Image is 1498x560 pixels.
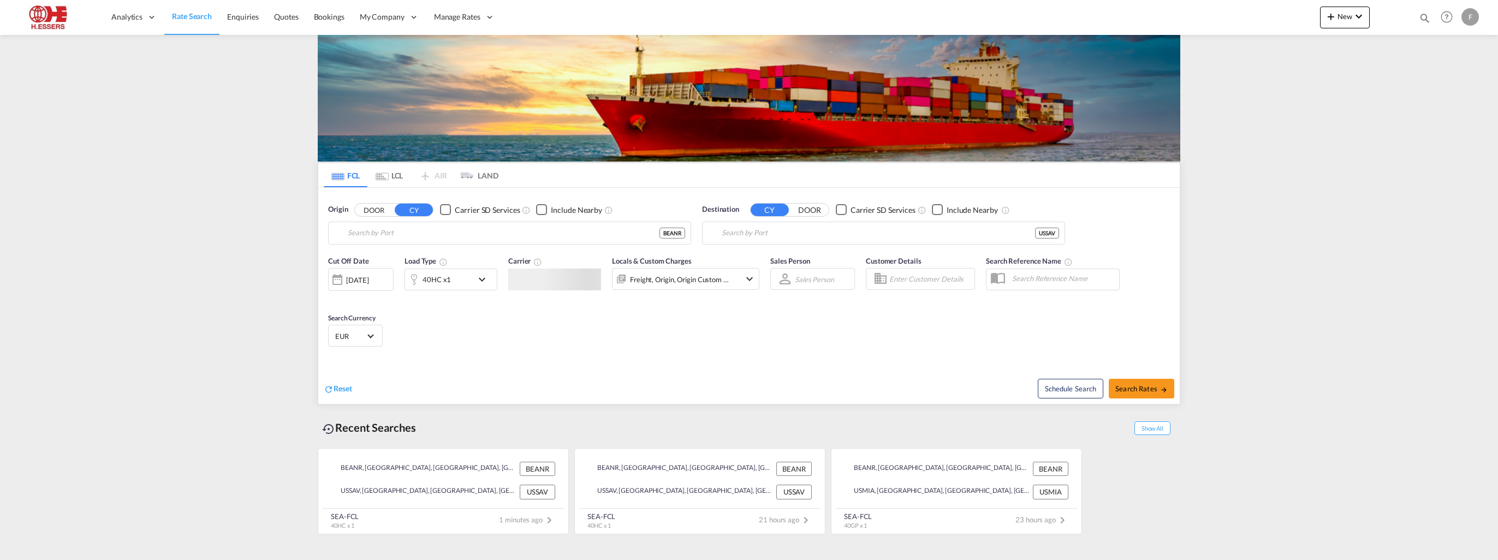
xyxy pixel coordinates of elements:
[328,314,376,322] span: Search Currency
[1160,386,1168,394] md-icon: icon-arrow-right
[1056,514,1069,527] md-icon: icon-chevron-right
[1015,515,1069,524] span: 23 hours ago
[588,485,774,499] div: USSAV, Savannah, GA, United States, North America, Americas
[1115,384,1168,393] span: Search Rates
[1033,462,1068,476] div: BEANR
[331,462,517,476] div: BEANR, Antwerp, Belgium, Western Europe, Europe
[551,205,602,216] div: Include Nearby
[395,204,433,216] button: CY
[722,225,1035,241] input: Search by Port
[318,415,420,440] div: Recent Searches
[536,204,602,216] md-checkbox: Checkbox No Ink
[314,12,344,21] span: Bookings
[172,11,212,21] span: Rate Search
[1001,206,1010,215] md-icon: Unchecked: Ignores neighbouring ports when fetching rates.Checked : Includes neighbouring ports w...
[475,273,494,286] md-icon: icon-chevron-down
[574,448,825,534] recent-search-card: BEANR, [GEOGRAPHIC_DATA], [GEOGRAPHIC_DATA], [GEOGRAPHIC_DATA], [GEOGRAPHIC_DATA] BEANRUSSAV, [GE...
[318,188,1180,404] div: Origin DOOR CY Checkbox No InkUnchecked: Search for CY (Container Yard) services for all selected...
[322,422,335,436] md-icon: icon-backup-restore
[328,290,336,305] md-datepicker: Select
[799,514,812,527] md-icon: icon-chevron-right
[1324,12,1365,21] span: New
[335,331,366,341] span: EUR
[836,204,916,216] md-checkbox: Checkbox No Ink
[318,448,569,534] recent-search-card: BEANR, [GEOGRAPHIC_DATA], [GEOGRAPHIC_DATA], [GEOGRAPHIC_DATA], [GEOGRAPHIC_DATA] BEANRUSSAV, [GE...
[520,462,555,476] div: BEANR
[1035,228,1059,239] div: USSAV
[440,204,520,216] md-checkbox: Checkbox No Ink
[759,515,812,524] span: 21 hours ago
[1038,379,1103,398] button: Note: By default Schedule search will only considerorigin ports, destination ports and cut off da...
[1419,12,1431,24] md-icon: icon-magnify
[587,522,611,529] span: 40HC x 1
[434,11,480,22] span: Manage Rates
[1064,258,1073,266] md-icon: Your search will be saved by the below given name
[1352,10,1365,23] md-icon: icon-chevron-down
[844,511,872,521] div: SEA-FCL
[334,328,377,344] md-select: Select Currency: € EUREuro
[331,511,359,521] div: SEA-FCL
[612,268,759,290] div: Freight Origin Origin Custom Destination Factory Stuffingicon-chevron-down
[324,384,334,394] md-icon: icon-refresh
[1109,379,1174,398] button: Search Ratesicon-arrow-right
[318,35,1180,162] img: LCL+%26+FCL+BACKGROUND.png
[703,222,1065,244] md-input-container: Savannah, GA, USSAV
[889,271,971,287] input: Enter Customer Details
[324,383,352,395] div: icon-refreshReset
[630,272,729,287] div: Freight Origin Origin Custom Destination Factory Stuffing
[355,204,393,216] button: DOOR
[455,163,498,187] md-tab-item: LAND
[328,268,394,291] div: [DATE]
[533,258,542,266] md-icon: The selected Trucker/Carrierwill be displayed in the rate results If the rates are from another f...
[659,228,685,239] div: BEANR
[367,163,411,187] md-tab-item: LCL
[331,522,354,529] span: 40HC x 1
[405,257,448,265] span: Load Type
[851,205,916,216] div: Carrier SD Services
[455,205,520,216] div: Carrier SD Services
[776,462,812,476] div: BEANR
[612,257,692,265] span: Locals & Custom Charges
[845,485,1030,499] div: USMIA, Miami, FL, United States, North America, Americas
[1320,7,1370,28] button: icon-plus 400-fgNewicon-chevron-down
[522,206,531,215] md-icon: Unchecked: Search for CY (Container Yard) services for all selected carriers.Checked : Search for...
[324,163,498,187] md-pagination-wrapper: Use the left and right arrow keys to navigate between tabs
[794,271,835,287] md-select: Sales Person
[1461,8,1479,26] div: F
[1324,10,1337,23] md-icon: icon-plus 400-fg
[1007,270,1119,287] input: Search Reference Name
[274,12,298,21] span: Quotes
[918,206,926,215] md-icon: Unchecked: Search for CY (Container Yard) services for all selected carriers.Checked : Search for...
[866,257,921,265] span: Customer Details
[520,485,555,499] div: USSAV
[790,204,829,216] button: DOOR
[587,511,615,521] div: SEA-FCL
[986,257,1073,265] span: Search Reference Name
[947,205,998,216] div: Include Nearby
[348,225,659,241] input: Search by Port
[1437,8,1461,27] div: Help
[776,485,812,499] div: USSAV
[508,257,542,265] span: Carrier
[845,462,1030,476] div: BEANR, Antwerp, Belgium, Western Europe, Europe
[405,269,497,290] div: 40HC x1icon-chevron-down
[499,515,556,524] span: 1 minutes ago
[227,12,259,21] span: Enquiries
[334,384,352,393] span: Reset
[1134,421,1170,435] span: Show All
[743,272,756,285] md-icon: icon-chevron-down
[1033,485,1068,499] div: USMIA
[751,204,789,216] button: CY
[328,204,348,215] span: Origin
[423,272,451,287] div: 40HC x1
[1419,12,1431,28] div: icon-magnify
[324,163,367,187] md-tab-item: FCL
[702,204,739,215] span: Destination
[360,11,405,22] span: My Company
[831,448,1082,534] recent-search-card: BEANR, [GEOGRAPHIC_DATA], [GEOGRAPHIC_DATA], [GEOGRAPHIC_DATA], [GEOGRAPHIC_DATA] BEANRUSMIA, [GE...
[770,257,810,265] span: Sales Person
[844,522,867,529] span: 40GP x 1
[604,206,613,215] md-icon: Unchecked: Ignores neighbouring ports when fetching rates.Checked : Includes neighbouring ports w...
[1437,8,1456,26] span: Help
